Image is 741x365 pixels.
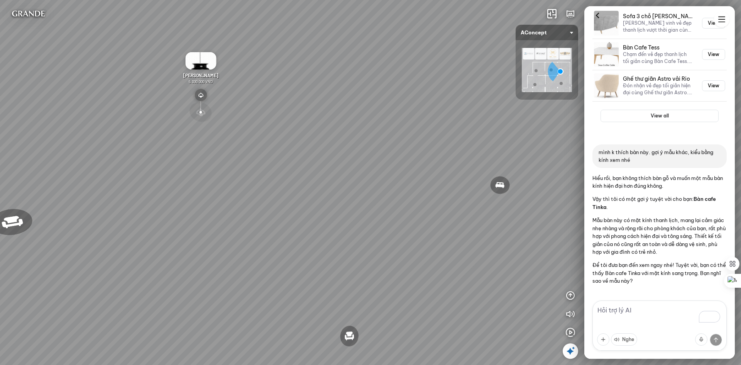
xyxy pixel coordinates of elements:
[183,73,218,78] span: [PERSON_NAME]
[594,73,619,98] img: Ghế thư giãn Astro vải Rio
[592,261,727,285] p: Để tôi đưa bạn đến xem ngay nhé! Tuyệt vời, bạn có thể thấy Bàn cafe Tinka với mặt kính sang trọn...
[702,18,725,29] button: View
[702,49,725,60] button: View
[522,48,572,92] img: AConcept_CTMHTJT2R6E4.png
[702,80,725,91] button: View
[601,110,719,122] button: View all
[594,42,619,67] img: Bàn Cafe Tess
[592,196,716,210] span: Bàn cafe Tinka
[623,20,693,33] p: [PERSON_NAME] vinh vẻ đẹp thanh lịch vượt thời gian cùng [PERSON_NAME]. Thiết kế chần nút cổ điển...
[185,52,216,70] img: __n_tr_n_Reno_3LAPJLF4EZ6G.gif
[6,6,51,22] img: logo
[594,11,619,36] img: Sofa 3 chỗ Jonna vải Holly
[189,79,213,84] span: 5.300.000 VND
[623,13,693,20] h3: Sofa 3 chỗ [PERSON_NAME] Holly
[623,76,693,82] h3: Ghế thư giãn Astro vải Rio
[623,82,693,96] p: Đón nhận vẻ đẹp tối giản hiện đại cùng Ghế thư giãn Astro. Với phom dáng ôm nhẹ nhàng và kết cấu ...
[592,300,727,351] textarea: To enrich screen reader interactions, please activate Accessibility in Grammarly extension settings
[521,25,573,40] span: AConcept
[592,174,727,190] p: Hiểu rồi, bạn không thích bàn gỗ và muốn một mẫu bàn kính hiện đại hơn đúng không.
[592,216,727,256] p: Mẫu bàn này có mặt kính thanh lịch, mang lại cảm giác nhẹ nhàng và rộng rãi cho phòng khách của b...
[611,333,637,346] button: Nghe
[599,148,721,164] p: mình k thích bàn này. gợi ý mẫu khác, kiểu bằng kính xem nhé
[623,51,693,65] p: Chạm đến vẻ đẹp thanh lịch tối giản cùng Bàn Cafe Tess. Với những đường nét gọn gàng, bề mặt trắn...
[592,195,727,211] p: Vậy thì tôi có một gợi ý tuyệt vời cho bạn: .
[623,44,693,51] h3: Bàn Cafe Tess
[195,89,207,101] img: type_lights_9DALZ3RXHCN6.svg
